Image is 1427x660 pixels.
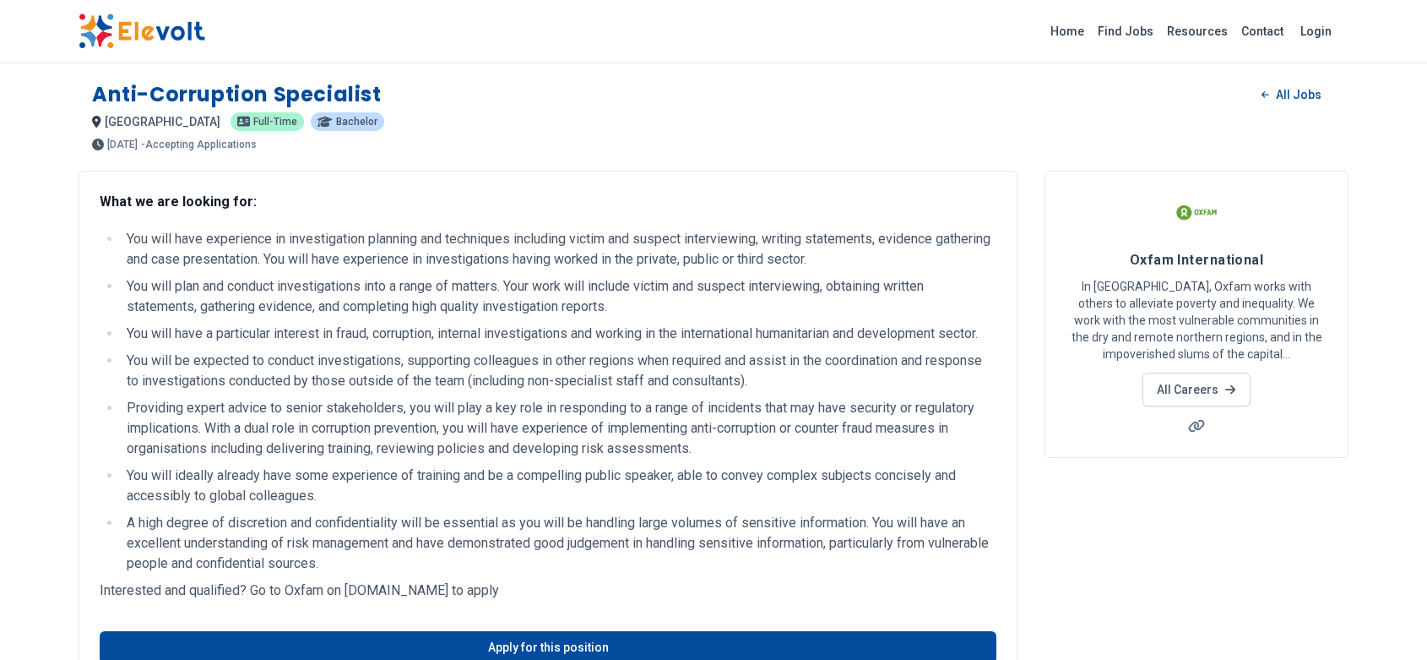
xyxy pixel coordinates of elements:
[1130,252,1264,268] span: Oxfam International
[122,351,996,391] li: You will be expected to conduct investigations, supporting colleagues in other regions when requi...
[122,276,996,317] li: You will plan and conduct investigations into a range of matters. Your work will include victim a...
[141,139,257,150] p: - Accepting Applications
[92,81,382,108] h1: Anti-Corruption Specialist
[100,194,257,210] strong: What we are looking for:
[122,324,996,344] li: You will have a particular interest in fraud, corruption, internal investigations and working in ...
[1044,18,1091,45] a: Home
[1175,192,1218,234] img: Oxfam International
[122,466,996,506] li: You will ideally already have some experience of training and be a compelling public speaker, abl...
[122,513,996,574] li: A high degree of discretion and confidentiality will be essential as you will be handling large v...
[122,398,996,459] li: Providing expert advice to senior stakeholders, you will play a key role in responding to a range...
[1066,278,1327,363] p: In [GEOGRAPHIC_DATA], Oxfam works with others to alleviate poverty and inequality. We work with t...
[107,139,138,150] span: [DATE]
[122,229,996,270] li: You will have experience in investigation planning and techniques including victim and suspect in...
[1234,18,1290,45] a: Contact
[79,14,205,49] img: Elevolt
[1290,14,1342,48] a: Login
[1142,373,1250,406] a: All Careers
[253,117,297,127] span: Full-time
[105,115,220,128] span: [GEOGRAPHIC_DATA]
[100,581,996,601] p: Interested and qualified? Go to Oxfam on [DOMAIN_NAME] to apply
[1248,82,1335,107] a: All Jobs
[1091,18,1160,45] a: Find Jobs
[1160,18,1234,45] a: Resources
[336,117,377,127] span: Bachelor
